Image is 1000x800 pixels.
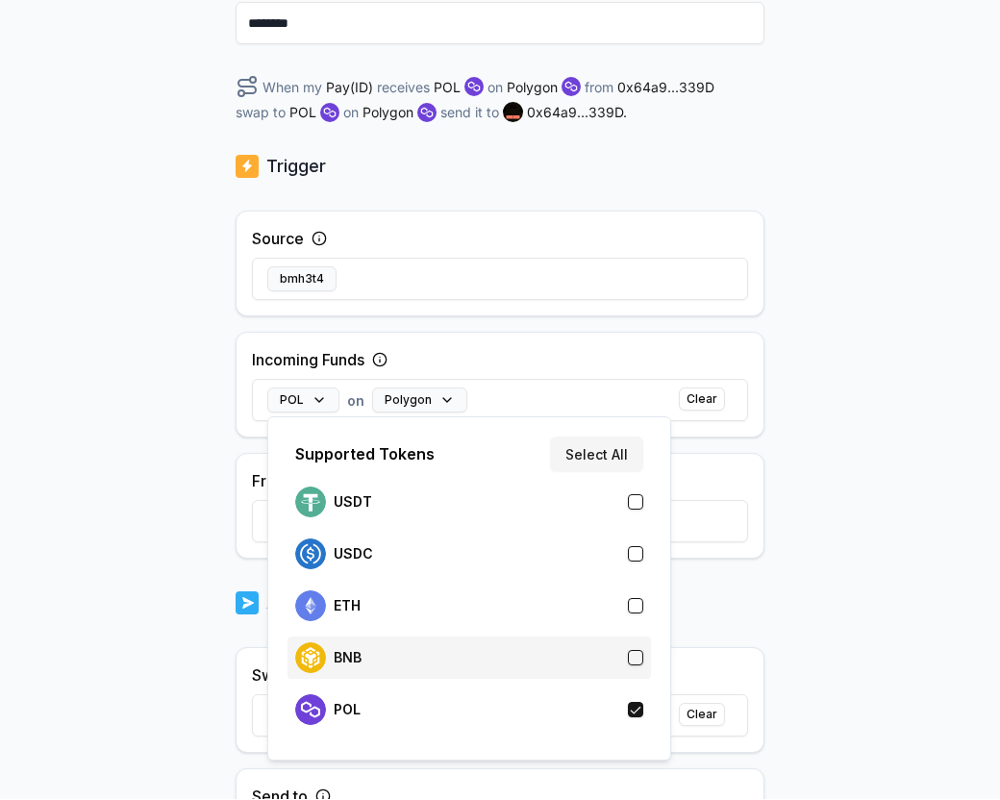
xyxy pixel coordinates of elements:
span: POL [434,78,461,98]
span: Polygon [507,78,558,98]
button: POL [267,388,339,413]
img: logo [562,78,581,97]
div: POL [267,417,671,762]
label: Incoming Funds [252,349,364,372]
div: When my receives on from swap to on send it to [236,76,764,123]
p: POL [334,703,361,718]
img: logo [295,643,326,674]
label: From [252,470,289,493]
p: USDC [334,547,373,562]
span: 0x64a9...339D . [527,103,627,123]
button: Clear [679,704,725,727]
span: POL [289,103,316,123]
img: logo [295,591,326,622]
span: 0x64a9...339D [617,78,714,98]
label: Source [252,228,304,251]
img: logo [236,154,259,181]
p: BNB [334,651,362,666]
button: bmh3t4 [267,267,337,292]
img: logo [417,104,437,123]
button: Polygon [372,388,467,413]
span: Pay(ID) [326,78,373,98]
img: logo [236,590,259,617]
button: Select All [550,437,643,472]
span: Polygon [362,103,413,123]
img: logo [295,539,326,570]
button: Clear [679,388,725,412]
p: Action [266,590,320,617]
span: on [347,391,364,412]
p: Supported Tokens [295,443,435,466]
img: logo [320,104,339,123]
p: ETH [334,599,361,614]
p: USDT [334,495,372,511]
img: logo [295,487,326,518]
label: Swap to [252,664,311,687]
img: logo [295,695,326,726]
img: logo [464,78,484,97]
p: Trigger [266,154,326,181]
